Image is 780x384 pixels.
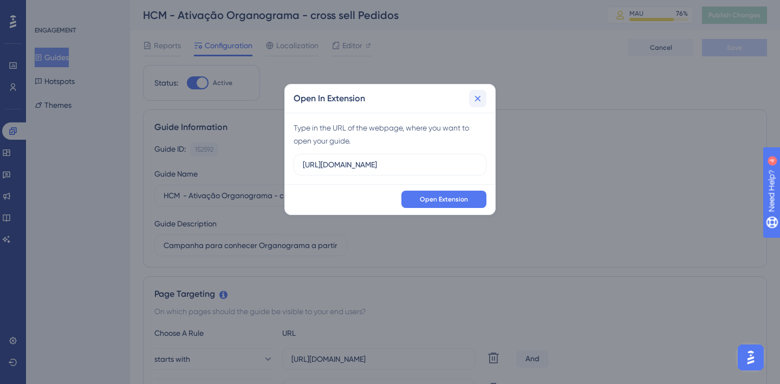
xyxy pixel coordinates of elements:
[294,92,365,105] h2: Open In Extension
[294,121,486,147] div: Type in the URL of the webpage, where you want to open your guide.
[303,159,477,171] input: URL
[75,5,79,14] div: 4
[420,195,468,204] span: Open Extension
[734,341,767,374] iframe: UserGuiding AI Assistant Launcher
[25,3,68,16] span: Need Help?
